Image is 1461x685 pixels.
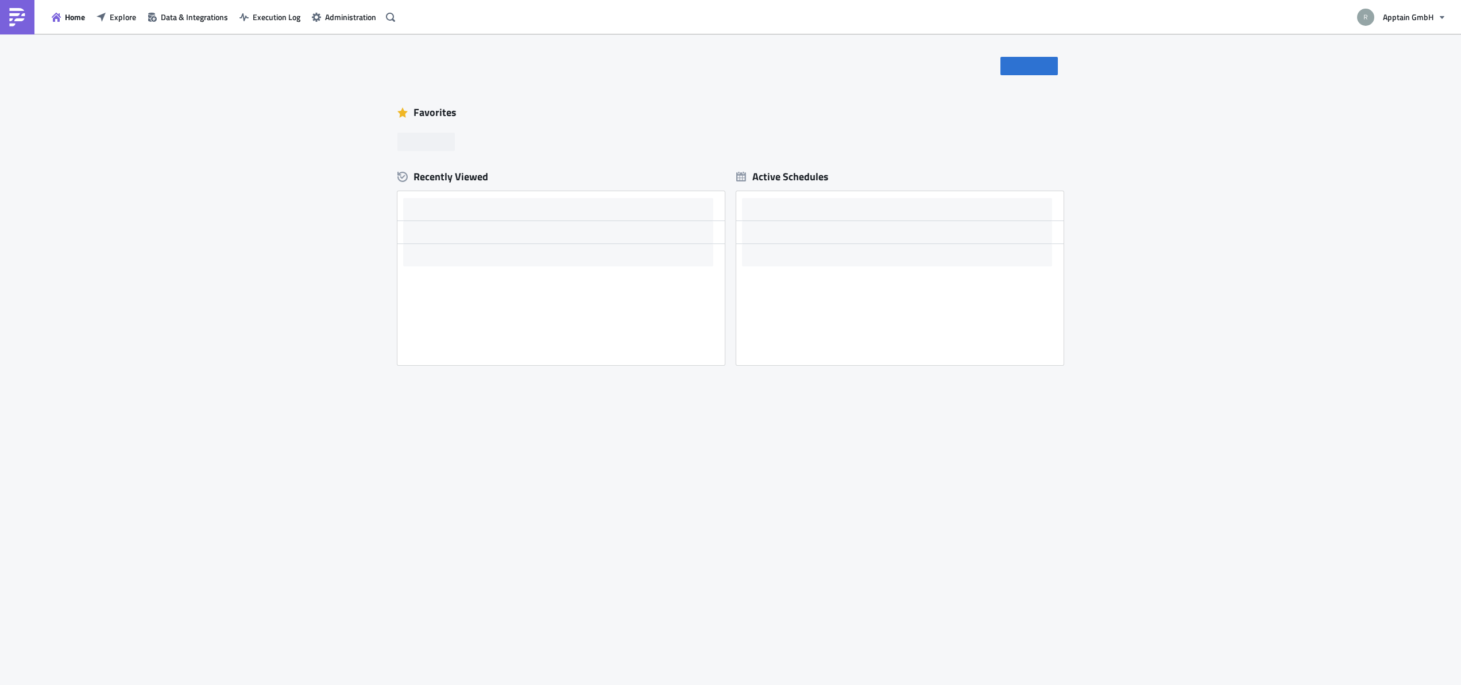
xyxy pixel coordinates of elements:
[91,8,142,26] button: Explore
[65,11,85,23] span: Home
[397,168,725,185] div: Recently Viewed
[161,11,228,23] span: Data & Integrations
[110,11,136,23] span: Explore
[234,8,306,26] button: Execution Log
[1383,11,1433,23] span: Apptain GmbH
[253,11,300,23] span: Execution Log
[1356,7,1375,27] img: Avatar
[736,170,829,183] div: Active Schedules
[46,8,91,26] button: Home
[306,8,382,26] button: Administration
[325,11,376,23] span: Administration
[1350,5,1452,30] button: Apptain GmbH
[8,8,26,26] img: PushMetrics
[397,104,1064,121] div: Favorites
[142,8,234,26] button: Data & Integrations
